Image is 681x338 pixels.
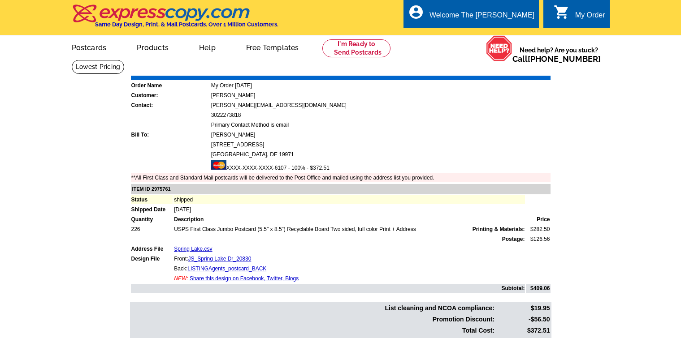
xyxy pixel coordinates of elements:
[526,215,550,224] td: Price
[575,11,605,24] div: My Order
[486,35,512,61] img: help
[512,54,601,64] span: Call
[131,325,495,336] td: Total Cost:
[526,235,550,244] td: $126.56
[131,81,210,90] td: Order Name
[554,10,605,21] a: shopping_cart My Order
[131,205,173,214] td: Shipped Date
[131,130,210,139] td: Bill To:
[555,310,681,338] iframe: LiveChat chat widget
[174,195,525,204] td: shipped
[131,184,551,194] td: ITEM ID 2975761
[211,160,226,170] img: mast.gif
[131,173,551,182] td: **All First Class and Standard Mail postcards will be delivered to the Post Office and mailed usi...
[187,265,266,272] a: LISTINGAgents_postcard_BACK
[526,284,550,293] td: $409.06
[496,325,550,336] td: $372.51
[526,225,550,234] td: $282.50
[188,256,252,262] a: JS_Spring Lake Dr_20830
[131,284,525,293] td: Subtotal:
[131,314,495,325] td: Promotion Discount:
[57,36,121,57] a: Postcards
[554,4,570,20] i: shopping_cart
[72,11,278,28] a: Same Day Design, Print, & Mail Postcards. Over 1 Million Customers.
[131,244,173,253] td: Address File
[131,254,173,263] td: Design File
[190,275,299,282] a: Share this design on Facebook, Twitter, Blogs
[131,91,210,100] td: Customer:
[174,275,188,282] span: NEW:
[131,215,173,224] td: Quantity
[502,236,525,242] strong: Postage:
[185,36,230,57] a: Help
[131,195,173,204] td: Status
[211,81,551,90] td: My Order [DATE]
[211,120,551,129] td: Primary Contact Method is email
[211,91,551,100] td: [PERSON_NAME]
[131,101,210,110] td: Contact:
[211,111,551,120] td: 3022273818
[408,4,424,20] i: account_circle
[211,140,551,149] td: [STREET_ADDRESS]
[211,150,551,159] td: [GEOGRAPHIC_DATA], DE 19971
[174,264,525,273] td: Back:
[174,246,212,252] a: Spring Lake.csv
[473,225,525,233] span: Printing & Materials:
[211,160,551,172] td: XXXX-XXXX-XXXX-6107 - 100% - $372.51
[131,225,173,234] td: 226
[232,36,313,57] a: Free Templates
[429,11,534,24] div: Welcome The [PERSON_NAME]
[174,205,525,214] td: [DATE]
[512,46,605,64] span: Need help? Are you stuck?
[174,254,525,263] td: Front:
[131,303,495,313] td: List cleaning and NCOA compliance:
[122,36,183,57] a: Products
[496,314,550,325] td: -$56.50
[174,225,525,234] td: USPS First Class Jumbo Postcard (5.5" x 8.5") Recyclable Board Two sided, full color Print + Address
[528,54,601,64] a: [PHONE_NUMBER]
[211,130,551,139] td: [PERSON_NAME]
[174,215,525,224] td: Description
[211,101,551,110] td: [PERSON_NAME][EMAIL_ADDRESS][DOMAIN_NAME]
[496,303,550,313] td: $19.95
[95,21,278,28] h4: Same Day Design, Print, & Mail Postcards. Over 1 Million Customers.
